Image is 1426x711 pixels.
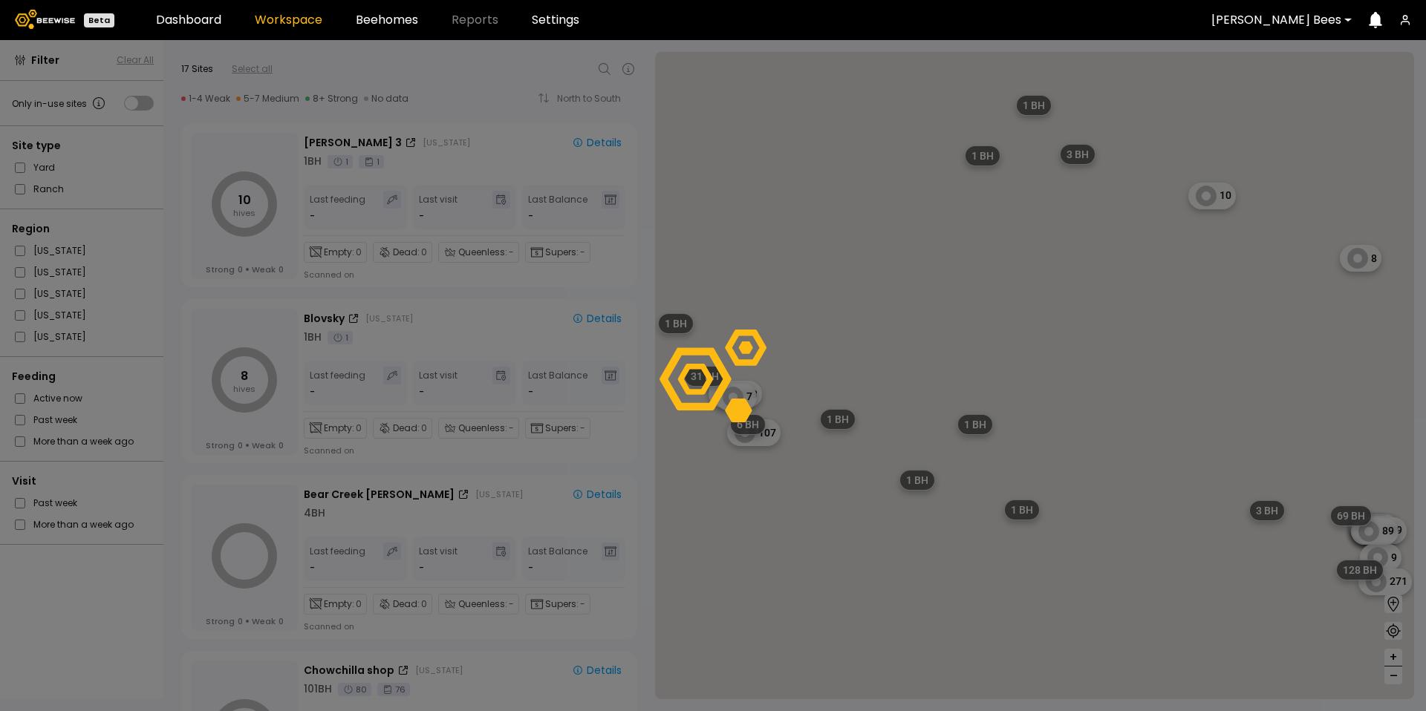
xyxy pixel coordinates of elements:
[15,10,75,29] img: Beewise logo
[84,13,114,27] div: Beta
[532,14,579,26] a: Settings
[156,14,221,26] a: Dashboard
[452,14,498,26] span: Reports
[356,14,418,26] a: Beehomes
[255,14,322,26] a: Workspace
